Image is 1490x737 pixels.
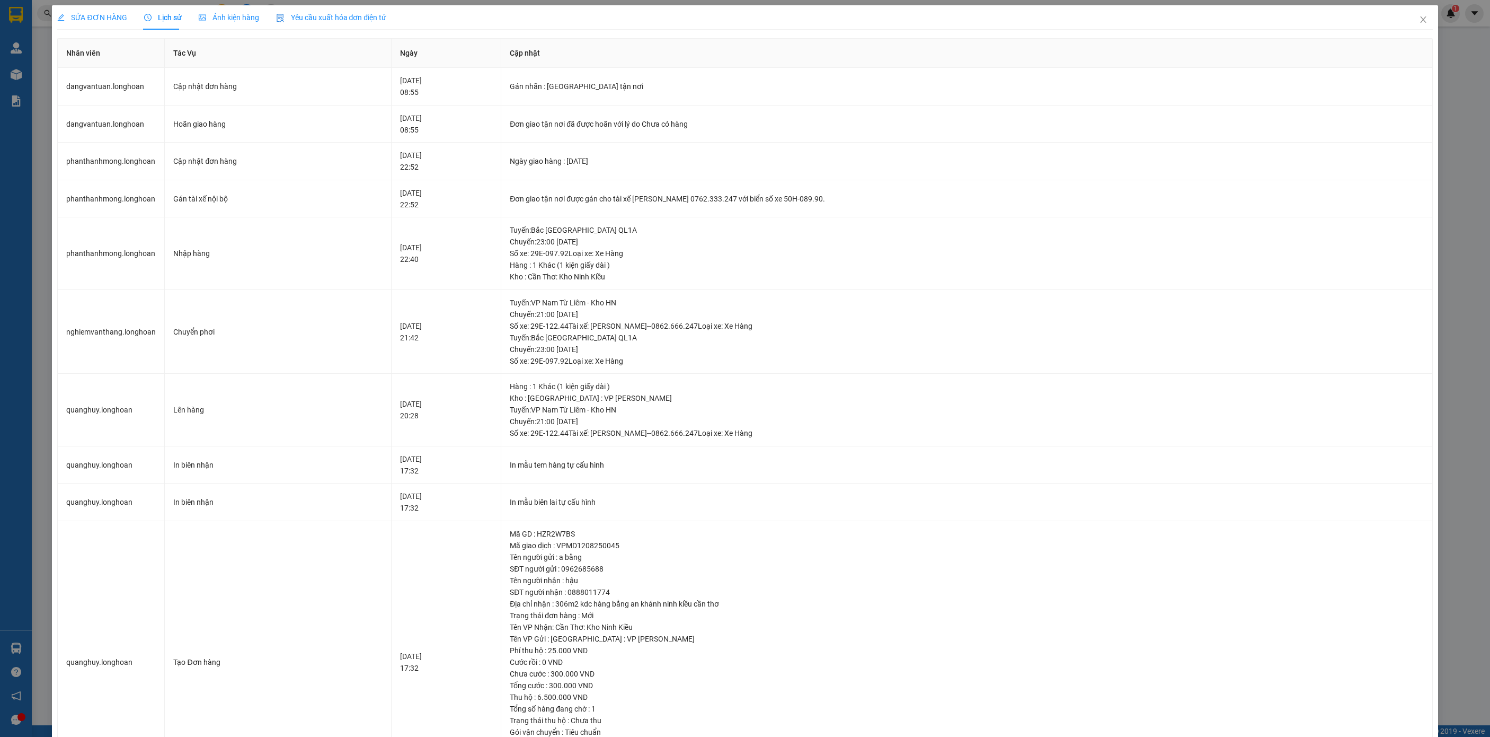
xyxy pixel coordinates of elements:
[173,155,383,167] div: Cập nhật đơn hàng
[510,540,1423,551] div: Mã giao dịch : VPMD1208250045
[400,150,492,173] div: [DATE] 22:52
[400,490,492,514] div: [DATE] 17:32
[58,446,165,484] td: quanghuy.longhoan
[510,259,1423,271] div: Hàng : 1 Khác (1 kiện giấy dài )
[510,81,1423,92] div: Gán nhãn : [GEOGRAPHIC_DATA] tận nơi
[400,75,492,98] div: [DATE] 08:55
[165,39,392,68] th: Tác Vụ
[510,297,1423,332] div: Tuyến : VP Nam Từ Liêm - Kho HN Chuyến: 21:00 [DATE] Số xe: 29E-122.44 Tài xế: [PERSON_NAME]--086...
[510,633,1423,645] div: Tên VP Gửi : [GEOGRAPHIC_DATA] : VP [PERSON_NAME]
[173,81,383,92] div: Cập nhật đơn hàng
[510,715,1423,726] div: Trạng thái thu hộ : Chưa thu
[400,651,492,674] div: [DATE] 17:32
[510,668,1423,680] div: Chưa cước : 300.000 VND
[58,68,165,106] td: dangvantuan.longhoan
[57,13,127,22] span: SỬA ĐƠN HÀNG
[144,14,152,21] span: clock-circle
[58,106,165,143] td: dangvantuan.longhoan
[510,155,1423,167] div: Ngày giao hàng : [DATE]
[57,14,65,21] span: edit
[400,398,492,422] div: [DATE] 20:28
[58,39,165,68] th: Nhân viên
[173,193,383,205] div: Gán tài xế nội bộ
[58,217,165,290] td: phanthanhmong.longhoan
[400,187,492,210] div: [DATE] 22:52
[510,271,1423,283] div: Kho : Cần Thơ: Kho Ninh Kiều
[173,118,383,130] div: Hoãn giao hàng
[58,143,165,180] td: phanthanhmong.longhoan
[173,404,383,416] div: Lên hàng
[510,224,1423,259] div: Tuyến : Bắc [GEOGRAPHIC_DATA] QL1A Chuyến: 23:00 [DATE] Số xe: 29E-097.92 Loại xe: Xe Hàng
[510,392,1423,404] div: Kho : [GEOGRAPHIC_DATA] : VP [PERSON_NAME]
[199,13,259,22] span: Ảnh kiện hàng
[400,242,492,265] div: [DATE] 22:40
[400,453,492,477] div: [DATE] 17:32
[392,39,501,68] th: Ngày
[510,598,1423,610] div: Địa chỉ nhận : 306m2 kdc hàng bằng an khánh ninh kiều cần thơ
[510,528,1423,540] div: Mã GD : HZR2W7BS
[1408,5,1438,35] button: Close
[400,320,492,344] div: [DATE] 21:42
[510,645,1423,656] div: Phí thu hộ : 25.000 VND
[510,381,1423,392] div: Hàng : 1 Khác (1 kiện giấy dài )
[510,118,1423,130] div: Đơn giao tận nơi đã được hoãn với lý do Chưa có hàng
[58,180,165,218] td: phanthanhmong.longhoan
[199,14,206,21] span: picture
[510,332,1423,367] div: Tuyến : Bắc [GEOGRAPHIC_DATA] QL1A Chuyến: 23:00 [DATE] Số xe: 29E-097.92 Loại xe: Xe Hàng
[58,290,165,374] td: nghiemvanthang.longhoan
[510,575,1423,586] div: Tên người nhận : hậu
[510,691,1423,703] div: Thu hộ : 6.500.000 VND
[276,13,387,22] span: Yêu cầu xuất hóa đơn điện tử
[510,656,1423,668] div: Cước rồi : 0 VND
[510,586,1423,598] div: SĐT người nhận : 0888011774
[144,13,182,22] span: Lịch sử
[58,484,165,521] td: quanghuy.longhoan
[1419,15,1427,24] span: close
[400,112,492,136] div: [DATE] 08:55
[510,551,1423,563] div: Tên người gửi : a bằng
[276,14,285,22] img: icon
[173,656,383,668] div: Tạo Đơn hàng
[510,459,1423,471] div: In mẫu tem hàng tự cấu hình
[510,621,1423,633] div: Tên VP Nhận: Cần Thơ: Kho Ninh Kiều
[510,563,1423,575] div: SĐT người gửi : 0962685688
[173,459,383,471] div: In biên nhận
[510,496,1423,508] div: In mẫu biên lai tự cấu hình
[173,496,383,508] div: In biên nhận
[510,703,1423,715] div: Tổng số hàng đang chờ : 1
[510,404,1423,439] div: Tuyến : VP Nam Từ Liêm - Kho HN Chuyến: 21:00 [DATE] Số xe: 29E-122.44 Tài xế: [PERSON_NAME]--086...
[58,374,165,446] td: quanghuy.longhoan
[173,326,383,338] div: Chuyển phơi
[510,680,1423,691] div: Tổng cước : 300.000 VND
[173,248,383,259] div: Nhập hàng
[501,39,1432,68] th: Cập nhật
[510,193,1423,205] div: Đơn giao tận nơi được gán cho tài xế [PERSON_NAME] 0762.333.247 với biển số xe 50H-089.90.
[510,610,1423,621] div: Trạng thái đơn hàng : Mới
